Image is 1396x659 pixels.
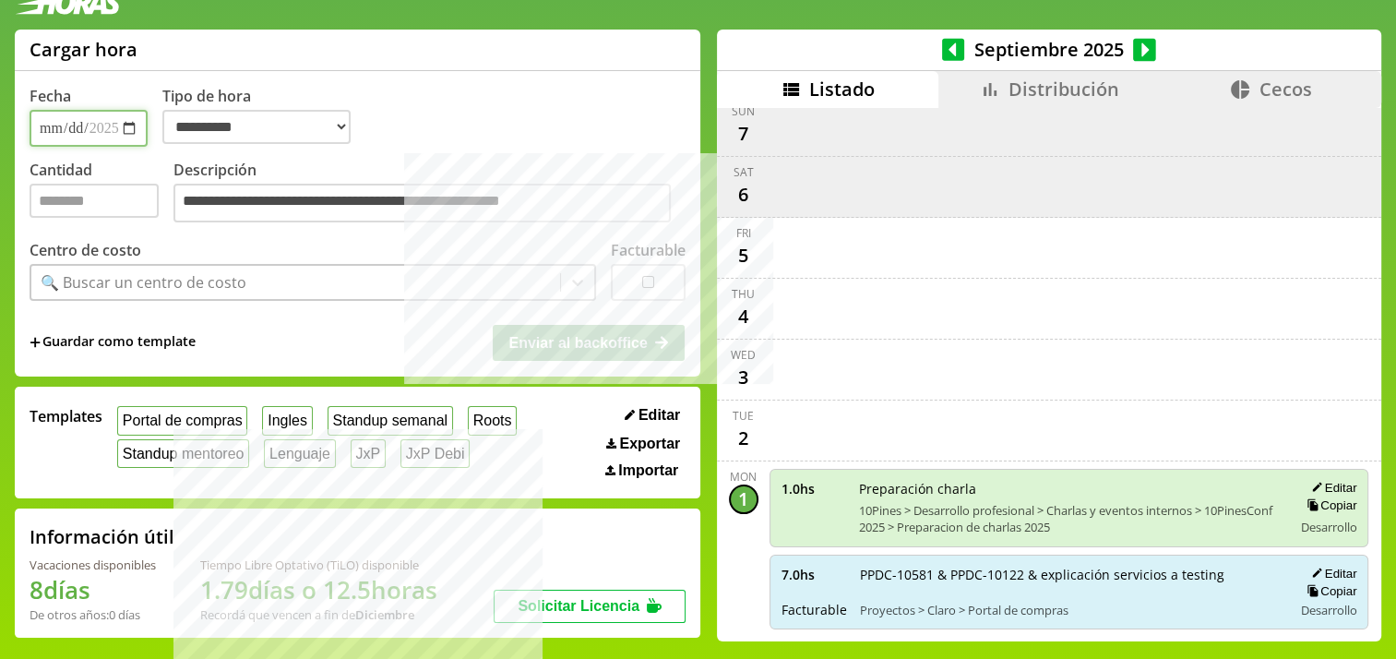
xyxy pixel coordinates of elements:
[782,480,846,497] span: 1.0 hs
[1008,77,1119,102] span: Distribución
[30,524,174,549] h2: Información útil
[729,180,758,210] div: 6
[30,573,156,606] h1: 8 días
[200,557,437,573] div: Tiempo Libre Optativo (TiLO) disponible
[733,408,754,424] div: Tue
[328,406,453,435] button: Standup semanal
[736,225,751,241] div: Fri
[173,184,671,222] textarea: Descripción
[729,424,758,453] div: 2
[729,119,758,149] div: 7
[468,406,517,435] button: Roots
[782,601,847,618] span: Facturable
[734,164,754,180] div: Sat
[1259,77,1311,102] span: Cecos
[30,184,159,218] input: Cantidad
[730,469,757,485] div: Mon
[30,86,71,106] label: Fecha
[729,302,758,331] div: 4
[30,332,196,353] span: +Guardar como template
[30,160,173,227] label: Cantidad
[732,103,755,119] div: Sun
[162,86,365,147] label: Tipo de hora
[494,590,686,623] button: Solicitar Licencia
[41,272,246,293] div: 🔍 Buscar un centro de costo
[117,439,249,468] button: Standup mentoreo
[770,637,1369,654] div: Total 8 hs
[782,566,847,583] span: 7.0 hs
[30,557,156,573] div: Vacaciones disponibles
[30,240,141,260] label: Centro de costo
[732,286,755,302] div: Thu
[400,439,470,468] button: JxP Debi
[173,160,686,227] label: Descripción
[619,436,680,452] span: Exportar
[1301,497,1356,513] button: Copiar
[30,406,102,426] span: Templates
[1306,566,1356,581] button: Editar
[731,347,756,363] div: Wed
[200,573,437,606] h1: 1.79 días o 12.5 horas
[964,37,1133,62] span: Septiembre 2025
[729,241,758,270] div: 5
[162,110,351,144] select: Tipo de hora
[1300,519,1356,535] span: Desarrollo
[611,240,686,260] label: Facturable
[860,602,1280,618] span: Proyectos > Claro > Portal de compras
[264,439,335,468] button: Lenguaje
[30,37,137,62] h1: Cargar hora
[1306,480,1356,496] button: Editar
[262,406,312,435] button: Ingles
[1301,583,1356,599] button: Copiar
[859,502,1280,535] span: 10Pines > Desarrollo profesional > Charlas y eventos internos > 10PinesConf 2025 > Preparacion de...
[717,108,1381,639] div: scrollable content
[638,407,680,424] span: Editar
[30,606,156,623] div: De otros años: 0 días
[1300,602,1356,618] span: Desarrollo
[618,462,678,479] span: Importar
[601,435,686,453] button: Exportar
[729,363,758,392] div: 3
[30,332,41,353] span: +
[117,406,247,435] button: Portal de compras
[729,485,758,514] div: 1
[200,606,437,623] div: Recordá que vencen a fin de
[809,77,875,102] span: Listado
[355,606,414,623] b: Diciembre
[351,439,386,468] button: JxP
[518,598,639,614] span: Solicitar Licencia
[860,566,1280,583] span: PPDC-10581 & PPDC-10122 & explicación servicios a testing
[619,406,686,425] button: Editar
[859,480,1280,497] span: Preparación charla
